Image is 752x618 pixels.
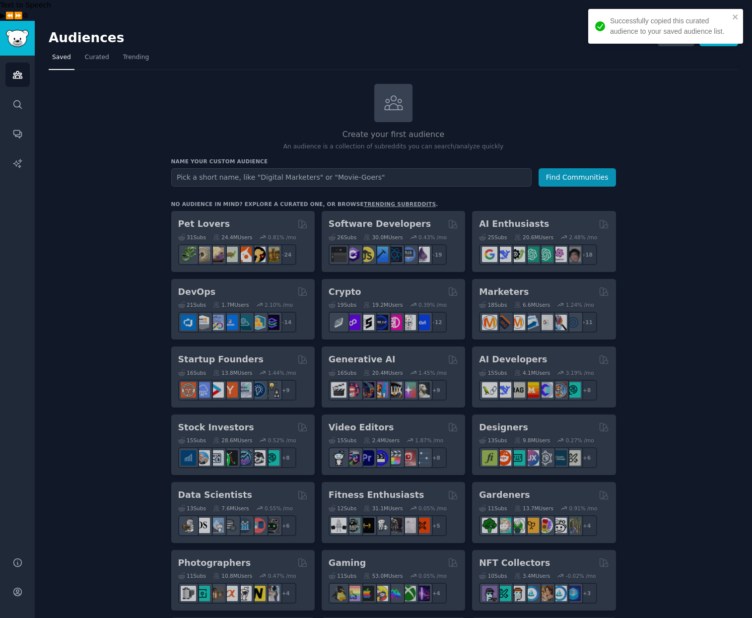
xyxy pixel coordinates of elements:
[171,142,616,151] p: An audience is a collection of subreddits you can search/analyze quickly
[171,158,616,165] h3: Name your custom audience
[85,53,109,62] span: Curated
[81,50,113,70] a: Curated
[49,50,74,70] a: Saved
[123,53,149,62] span: Trending
[120,50,152,70] a: Trending
[171,168,532,187] input: Pick a short name, like "Digital Marketers" or "Movie-Goers"
[5,10,14,21] button: Previous
[732,13,739,21] button: close
[52,53,71,62] span: Saved
[6,30,29,47] img: GummySearch logo
[49,30,658,46] h2: Audiences
[610,16,729,37] div: Successfully copied this curated audience to your saved audience list.
[171,201,438,207] div: No audience in mind? Explore a curated one, or browse .
[539,168,616,187] button: Find Communities
[14,10,22,21] button: Forward
[364,201,436,207] a: trending subreddits
[171,129,616,141] h2: Create your first audience
[22,10,29,21] button: Settings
